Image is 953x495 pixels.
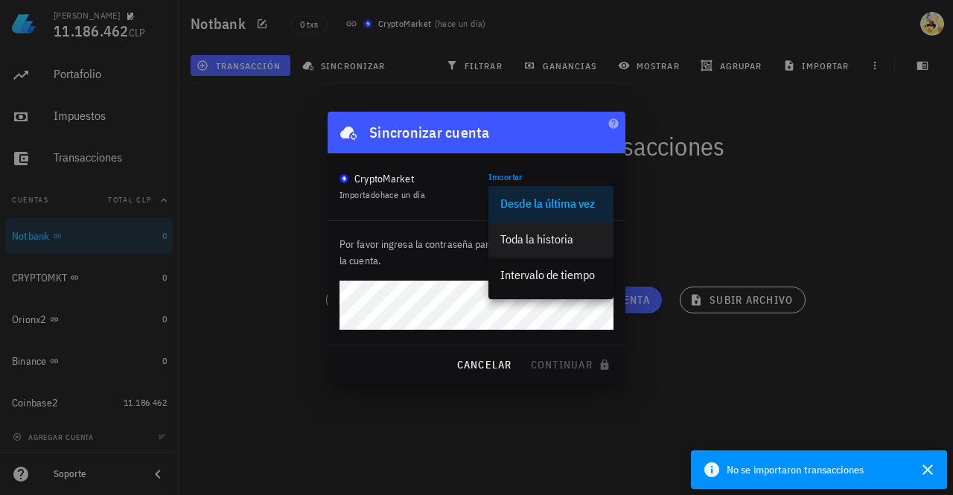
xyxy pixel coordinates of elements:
[340,174,348,183] img: CryptoMKT
[500,197,602,211] div: Desde la última vez
[500,268,602,282] div: Intervalo de tiempo
[456,358,511,371] span: cancelar
[450,351,517,378] button: cancelar
[340,189,425,200] span: Importado
[354,171,414,186] div: CryptoMarket
[369,121,490,144] div: Sincronizar cuenta
[340,236,613,269] p: Por favor ingresa la contraseña para desbloquear y sincronizar la cuenta.
[500,232,602,246] div: Toda la historia
[727,462,864,478] span: No se importaron transacciones
[380,189,425,200] span: hace un día
[488,171,523,182] label: Importar
[488,180,613,205] div: ImportarDesde la última vez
